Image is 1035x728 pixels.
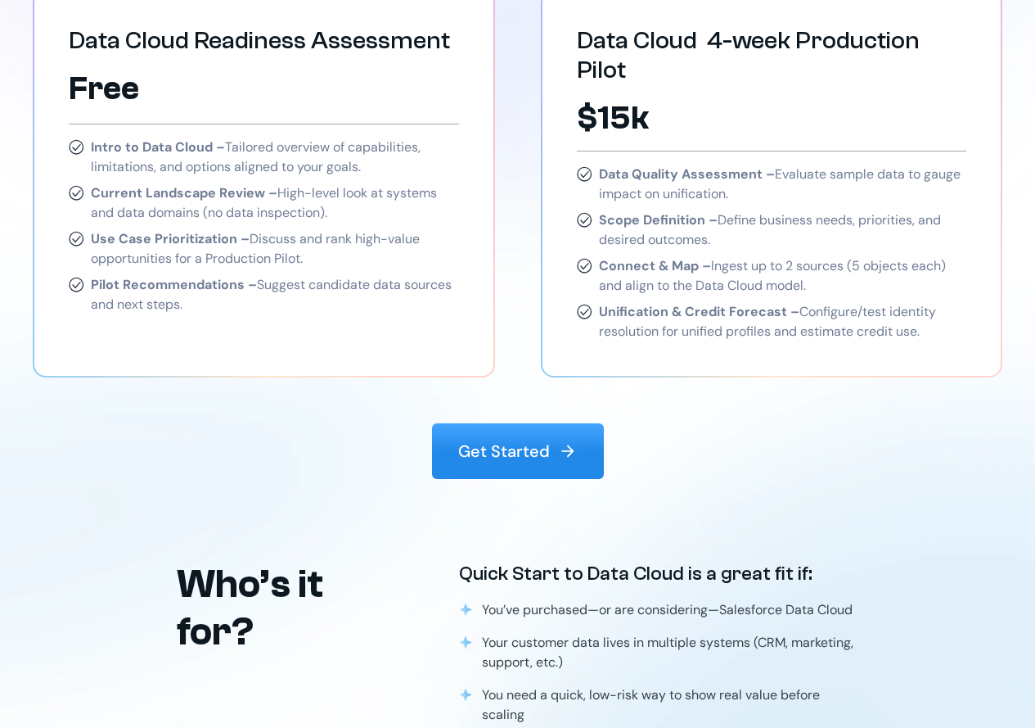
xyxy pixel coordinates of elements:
[91,230,250,247] strong: Use Case Prioritization –
[599,302,967,341] p: Configure/test identity resolution for unified profiles and estimate credit use.
[91,229,459,269] p: Discuss and rank high-value opportunities for a Production Pilot.
[599,210,967,250] p: Define business needs, priorities, and desired outcomes.
[599,165,775,183] strong: Data Quality Assessment –
[599,256,967,296] p: Ingest up to 2 sources (5 objects each) and align to the Data Cloud model.
[91,183,459,223] p: High-level look at systems and data domains (no data inspection).
[577,98,967,138] p: $15k
[91,138,225,156] strong: Intro to Data Cloud –
[69,69,459,108] p: Free
[458,440,550,463] p: Get Started
[91,275,459,314] p: Suggest candidate data sources and next steps.
[177,561,407,655] h2: Who’s it for?
[91,184,277,201] strong: Current Landscape Review –
[432,423,604,479] a: Get Started
[91,138,459,177] p: Tailored overview of capabilities, limitations, and options aligned to your goals.
[599,303,799,320] strong: Unification & Credit Forecast –
[599,165,967,204] p: Evaluate sample data to gauge impact on unification.
[459,561,812,586] p: Quick Start to Data Cloud is a great fit if:
[482,685,859,725] p: You need a quick, low-risk way to show real value before scaling
[91,276,257,293] strong: Pilot Recommendations –
[599,257,711,274] strong: Connect & Map –
[577,26,967,85] h3: Data Cloud 4-week Production Pilot
[482,633,859,672] p: Your customer data lives in multiple systems (CRM, marketing, support, etc.)
[69,26,459,56] h3: Data Cloud Readiness Assessment
[599,211,718,228] strong: Scope Definition –
[482,600,859,620] p: You’ve purchased—or are considering—Salesforce Data Cloud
